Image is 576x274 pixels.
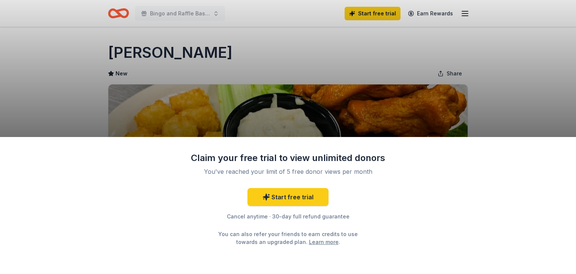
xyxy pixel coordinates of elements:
a: Start free trial [247,188,328,206]
div: Claim your free trial to view unlimited donors [190,152,385,164]
div: Cancel anytime · 30-day full refund guarantee [190,212,385,221]
div: You can also refer your friends to earn credits to use towards an upgraded plan. . [211,230,364,246]
a: Learn more [309,238,339,246]
div: You've reached your limit of 5 free donor views per month [199,167,376,176]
